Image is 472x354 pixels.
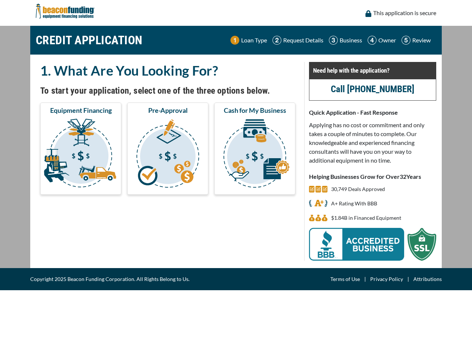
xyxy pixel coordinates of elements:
[365,10,371,17] img: lock icon to convery security
[40,84,295,97] h4: To start your application, select one of the three options below.
[370,275,403,284] a: Privacy Policy
[129,118,207,191] img: Pre-Approval
[309,228,436,261] img: BBB Acredited Business and SSL Protection
[309,108,436,117] p: Quick Application - Fast Response
[127,103,208,195] button: Pre-Approval
[42,118,120,191] img: Equipment Financing
[36,29,143,51] h1: CREDIT APPLICATION
[283,36,323,45] p: Request Details
[40,62,295,79] h2: 1. What Are You Looking For?
[224,106,286,115] span: Cash for My Business
[273,36,281,45] img: Step 2
[331,199,377,208] p: A+ Rating With BBB
[331,214,401,222] p: $1,840,885,004 in Financed Equipment
[402,36,410,45] img: Step 5
[412,36,431,45] p: Review
[373,8,436,17] p: This application is secure
[330,275,360,284] a: Terms of Use
[241,36,267,45] p: Loan Type
[148,106,188,115] span: Pre-Approval
[313,66,432,75] p: Need help with the application?
[216,118,294,191] img: Cash for My Business
[309,121,436,165] p: Applying has no cost or commitment and only takes a couple of minutes to complete. Our knowledgea...
[413,275,442,284] a: Attributions
[360,275,370,284] span: |
[378,36,396,45] p: Owner
[331,84,414,94] a: Call [PHONE_NUMBER]
[368,36,376,45] img: Step 4
[331,185,385,194] p: 30,749 Deals Approved
[309,172,436,181] p: Helping Businesses Grow for Over Years
[50,106,112,115] span: Equipment Financing
[400,173,406,180] span: 32
[403,275,413,284] span: |
[40,103,121,195] button: Equipment Financing
[329,36,338,45] img: Step 3
[214,103,295,195] button: Cash for My Business
[30,275,190,284] span: Copyright 2025 Beacon Funding Corporation. All Rights Belong to Us.
[230,36,239,45] img: Step 1
[340,36,362,45] p: Business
